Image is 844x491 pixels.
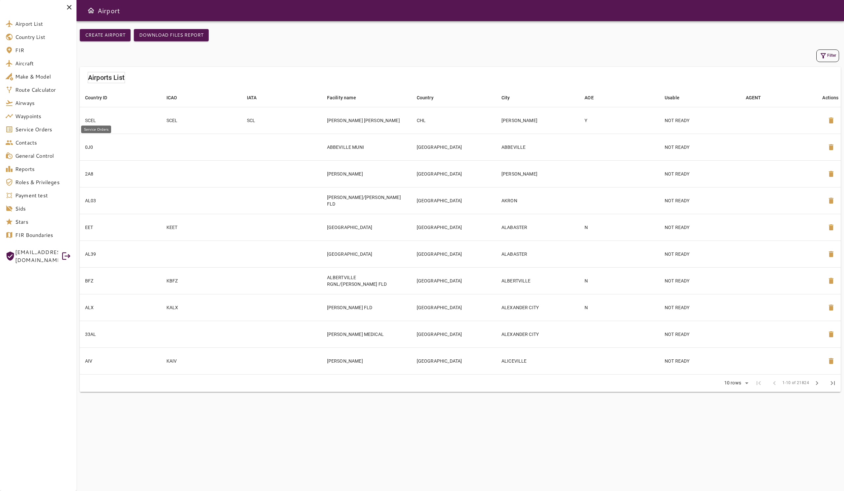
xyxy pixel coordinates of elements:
td: ABBEVILLE [496,134,579,160]
td: [GEOGRAPHIC_DATA] [411,321,496,347]
p: NOT READY [665,171,735,177]
span: AGENT [746,94,770,102]
div: IATA [247,94,257,102]
div: Usable [665,94,679,102]
td: [GEOGRAPHIC_DATA] [411,347,496,374]
span: Airport List [15,20,71,28]
span: Payment test [15,191,71,199]
td: ALICEVILLE [496,347,579,374]
td: KBFZ [161,267,242,294]
span: FIR Boundaries [15,231,71,239]
td: SCEL [80,107,161,134]
td: [PERSON_NAME]/[PERSON_NAME] FLD [322,187,411,214]
button: Filter [816,49,839,62]
span: General Control [15,152,71,160]
span: delete [827,170,835,178]
span: 1-10 of 21824 [782,380,809,386]
td: [PERSON_NAME] [322,347,411,374]
td: AKRON [496,187,579,214]
td: [GEOGRAPHIC_DATA] [411,241,496,267]
span: Last Page [825,375,841,391]
span: Country [417,94,442,102]
p: NOT READY [665,117,735,124]
td: ALABASTER [496,241,579,267]
span: Country ID [85,94,116,102]
td: N [579,294,659,321]
td: ABBEVILLE MUNI [322,134,411,160]
div: AGENT [746,94,761,102]
div: City [501,94,510,102]
td: AL03 [80,187,161,214]
td: ALBERTVILLE RGNL/[PERSON_NAME] FLD [322,267,411,294]
span: last_page [829,379,837,387]
td: ALBERTVILLE [496,267,579,294]
span: IATA [247,94,265,102]
td: [GEOGRAPHIC_DATA] [411,294,496,321]
div: Facility name [327,94,356,102]
span: Contacts [15,139,71,147]
p: NOT READY [665,197,735,204]
span: Country List [15,33,71,41]
span: Previous Page [767,375,782,391]
td: SCEL [161,107,242,134]
p: NOT READY [665,251,735,257]
td: Y [579,107,659,134]
td: ALEXANDER CITY [496,321,579,347]
span: Service Orders [15,125,71,133]
h6: Airport [98,5,120,16]
span: delete [827,357,835,365]
td: N [579,214,659,241]
button: Open drawer [84,4,98,17]
td: [GEOGRAPHIC_DATA] [411,267,496,294]
button: Delete Airport [823,193,839,209]
span: Reports [15,165,71,173]
span: Route Calculator [15,86,71,94]
span: Waypoints [15,112,71,120]
td: [GEOGRAPHIC_DATA] [322,214,411,241]
span: FIR [15,46,71,54]
span: Stars [15,218,71,226]
h6: Airports List [88,72,125,83]
div: ICAO [166,94,177,102]
span: delete [827,197,835,205]
span: Usable [665,94,688,102]
span: delete [827,304,835,311]
td: AIV [80,347,161,374]
td: KALX [161,294,242,321]
td: [GEOGRAPHIC_DATA] [411,187,496,214]
button: Create airport [80,29,131,41]
span: Aircraft [15,59,71,67]
td: 2A8 [80,160,161,187]
button: Delete Airport [823,246,839,262]
button: Delete Airport [823,219,839,235]
td: ALX [80,294,161,321]
td: [PERSON_NAME] FLD [322,294,411,321]
td: [GEOGRAPHIC_DATA] [411,214,496,241]
p: NOT READY [665,304,735,311]
td: KAIV [161,347,242,374]
p: NOT READY [665,278,735,284]
div: AOE [585,94,593,102]
span: chevron_right [813,379,821,387]
span: delete [827,330,835,338]
span: delete [827,250,835,258]
button: Delete Airport [823,326,839,342]
td: [GEOGRAPHIC_DATA] [411,134,496,160]
span: delete [827,116,835,124]
button: Delete Airport [823,139,839,155]
span: Airways [15,99,71,107]
span: delete [827,277,835,285]
button: Delete Airport [823,113,839,128]
div: Country [417,94,434,102]
td: [GEOGRAPHIC_DATA] [322,241,411,267]
button: Download Files Report [134,29,209,41]
td: SCL [242,107,322,134]
div: Service Orders [81,126,111,133]
td: KEET [161,214,242,241]
td: [PERSON_NAME] MEDICAL [322,321,411,347]
p: NOT READY [665,331,735,338]
td: EET [80,214,161,241]
span: delete [827,143,835,151]
td: 33AL [80,321,161,347]
span: City [501,94,519,102]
